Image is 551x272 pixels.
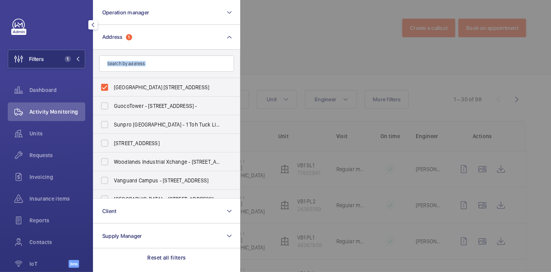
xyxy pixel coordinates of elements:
[69,260,79,268] span: Beta
[29,86,85,94] span: Dashboard
[29,108,85,116] span: Activity Monitoring
[29,238,85,246] span: Contacts
[29,173,85,181] span: Invoicing
[29,195,85,203] span: Insurance items
[29,260,69,268] span: IoT
[29,55,44,63] span: Filters
[29,217,85,224] span: Reports
[8,50,85,68] button: Filters1
[65,56,71,62] span: 1
[29,151,85,159] span: Requests
[29,130,85,137] span: Units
